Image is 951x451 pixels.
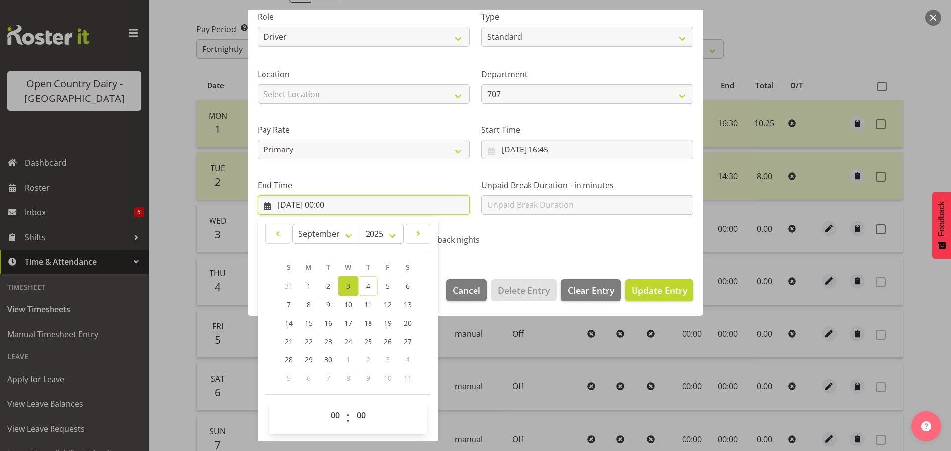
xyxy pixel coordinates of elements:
a: 25 [358,332,378,351]
a: 18 [358,314,378,332]
span: 3 [386,355,390,364]
a: 27 [398,332,418,351]
span: 17 [344,318,352,328]
a: 1 [299,276,318,296]
span: Feedback [937,201,946,236]
span: 10 [384,373,392,383]
span: 11 [364,300,372,309]
span: 13 [404,300,412,309]
label: Location [258,68,470,80]
span: M [305,262,312,272]
img: help-xxl-2.png [921,421,931,431]
span: S [287,262,291,272]
a: 11 [358,296,378,314]
span: 22 [305,337,313,346]
a: 15 [299,314,318,332]
span: Cancel [453,284,480,297]
a: 4 [358,276,378,296]
span: T [366,262,370,272]
label: Start Time [481,124,693,136]
span: 11 [404,373,412,383]
input: Unpaid Break Duration [481,195,693,215]
a: 19 [378,314,398,332]
span: 7 [326,373,330,383]
span: T [326,262,330,272]
span: F [386,262,389,272]
a: 5 [378,276,398,296]
label: Pay Rate [258,124,470,136]
span: 6 [406,281,410,291]
button: Cancel [446,279,487,301]
a: 21 [279,332,299,351]
span: 10 [344,300,352,309]
button: Update Entry [625,279,693,301]
a: 26 [378,332,398,351]
input: Click to select... [481,140,693,159]
span: Delete Entry [498,284,550,297]
span: 12 [384,300,392,309]
span: 6 [307,373,311,383]
span: 8 [346,373,350,383]
span: 5 [386,281,390,291]
a: 14 [279,314,299,332]
a: 28 [279,351,299,369]
a: 16 [318,314,338,332]
span: 9 [326,300,330,309]
span: 2 [326,281,330,291]
a: 29 [299,351,318,369]
a: 6 [398,276,418,296]
label: Unpaid Break Duration - in minutes [481,179,693,191]
button: Delete Entry [491,279,556,301]
span: 31 [285,281,293,291]
a: 8 [299,296,318,314]
span: 19 [384,318,392,328]
a: 9 [318,296,338,314]
span: 29 [305,355,313,364]
span: 5 [287,373,291,383]
span: 30 [324,355,332,364]
a: 2 [318,276,338,296]
span: 3 [346,281,350,291]
a: 12 [378,296,398,314]
span: 15 [305,318,313,328]
a: 30 [318,351,338,369]
button: Feedback - Show survey [932,192,951,259]
span: 16 [324,318,332,328]
span: 8 [307,300,311,309]
span: 24 [344,337,352,346]
label: End Time [258,179,470,191]
a: 23 [318,332,338,351]
button: Clear Entry [561,279,620,301]
a: 10 [338,296,358,314]
span: 27 [404,337,412,346]
a: 7 [279,296,299,314]
a: 20 [398,314,418,332]
span: 7 [287,300,291,309]
span: W [345,262,351,272]
span: : [346,405,350,430]
span: 1 [346,355,350,364]
label: Department [481,68,693,80]
span: 4 [406,355,410,364]
a: 22 [299,332,318,351]
label: Role [258,11,470,23]
span: 9 [366,373,370,383]
span: 28 [285,355,293,364]
span: 2 [366,355,370,364]
a: 3 [338,276,358,296]
a: 24 [338,332,358,351]
span: 26 [384,337,392,346]
span: Clear Entry [568,284,614,297]
span: S [406,262,410,272]
span: 23 [324,337,332,346]
a: 17 [338,314,358,332]
span: 18 [364,318,372,328]
a: 13 [398,296,418,314]
span: 25 [364,337,372,346]
span: Update Entry [632,284,687,296]
span: 20 [404,318,412,328]
label: Type [481,11,693,23]
span: 4 [366,281,370,291]
span: 14 [285,318,293,328]
span: 1 [307,281,311,291]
